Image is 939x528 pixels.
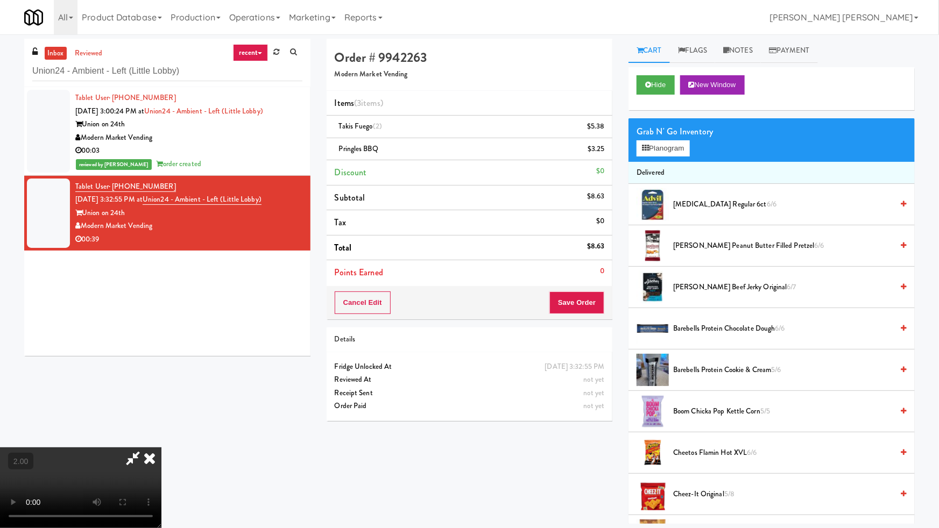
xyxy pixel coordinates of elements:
[815,240,824,251] span: 6/6
[335,360,605,374] div: Fridge Unlocked At
[75,144,302,158] div: 00:03
[75,219,302,233] div: Modern Market Vending
[600,265,604,278] div: 0
[335,216,346,229] span: Tax
[629,39,670,63] a: Cart
[335,191,365,204] span: Subtotal
[75,118,302,131] div: Union on 24th
[157,159,201,169] span: order created
[596,165,604,178] div: $0
[669,446,907,460] div: Cheetos Flamin Hot XVL6/6
[335,291,391,314] button: Cancel Edit
[45,47,67,60] a: inbox
[637,124,907,140] div: Grab N' Go Inventory
[335,166,367,179] span: Discount
[584,401,605,411] span: not yet
[24,8,43,27] img: Micromart
[109,181,176,191] span: · [PHONE_NUMBER]
[761,39,818,63] a: Payment
[673,198,893,211] span: [MEDICAL_DATA] Regular 6ct
[673,405,893,418] span: Boom Chicka Pop Kettle Corn
[373,121,382,131] span: (2)
[24,176,310,251] li: Tablet User· [PHONE_NUMBER][DATE] 3:32:55 PM atUnion24 - Ambient - Left (Little Lobby)Union on 24...
[673,239,893,253] span: [PERSON_NAME] Peanut Butter Filled Pretzel
[75,106,144,116] span: [DATE] 3:00:24 PM at
[673,363,893,377] span: Barebells Protein Cookie & Cream
[669,239,907,253] div: [PERSON_NAME] Peanut Butter Filled Pretzel6/6
[339,121,382,131] span: Takis Fuego
[72,47,105,60] a: reviewed
[335,266,383,279] span: Points Earned
[109,92,176,103] span: · [PHONE_NUMBER]
[587,190,605,203] div: $8.63
[335,97,383,109] span: Items
[354,97,383,109] span: (3 )
[76,159,152,170] span: reviewed by [PERSON_NAME]
[596,215,604,228] div: $0
[335,399,605,413] div: Order Paid
[144,106,263,116] a: Union24 - Ambient - Left (Little Lobby)
[587,240,605,253] div: $8.63
[673,322,893,336] span: Barebells Protein Chocolate Dough
[669,488,907,501] div: Cheez-It Original5/8
[335,51,605,65] h4: Order # 9942263
[775,323,785,333] span: 6/6
[747,447,757,458] span: 6/6
[715,39,761,63] a: Notes
[584,388,605,398] span: not yet
[75,233,302,246] div: 00:39
[75,181,176,192] a: Tablet User· [PHONE_NUMBER]
[32,61,302,81] input: Search vision orders
[587,120,605,133] div: $5.38
[75,206,302,220] div: Union on 24th
[545,360,605,374] div: [DATE] 3:32:55 PM
[670,39,716,63] a: Flags
[760,406,770,416] span: 5/5
[339,144,378,154] span: Pringles BBQ
[588,142,605,156] div: $3.25
[669,281,907,294] div: [PERSON_NAME] Beef Jerky Original6/7
[75,92,176,103] a: Tablet User· [PHONE_NUMBER]
[75,194,143,204] span: [DATE] 3:32:55 PM at
[335,333,605,346] div: Details
[673,281,893,294] span: [PERSON_NAME] Beef Jerky Original
[669,198,907,211] div: [MEDICAL_DATA] Regular 6ct6/6
[335,373,605,387] div: Reviewed At
[549,291,604,314] button: Save Order
[637,140,689,156] button: Planogram
[584,374,605,384] span: not yet
[335,70,605,79] h5: Modern Market Vending
[673,488,893,501] span: Cheez-It Original
[335,241,352,254] span: Total
[669,405,907,418] div: Boom Chicka Pop Kettle Corn5/5
[669,363,907,377] div: Barebells Protein Cookie & Cream5/6
[335,387,605,400] div: Receipt Sent
[673,446,893,460] span: Cheetos Flamin Hot XVL
[24,87,310,176] li: Tablet User· [PHONE_NUMBER][DATE] 3:00:24 PM atUnion24 - Ambient - Left (Little Lobby)Union on 24...
[680,75,745,95] button: New Window
[75,131,302,145] div: Modern Market Vending
[787,282,796,292] span: 6/7
[724,489,735,499] span: 5/8
[772,365,781,375] span: 5/6
[767,199,776,209] span: 6/6
[143,194,262,205] a: Union24 - Ambient - Left (Little Lobby)
[637,75,674,95] button: Hide
[233,44,269,61] a: recent
[361,97,380,109] ng-pluralize: items
[629,162,915,184] li: Delivered
[669,322,907,336] div: Barebells Protein Chocolate Dough6/6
